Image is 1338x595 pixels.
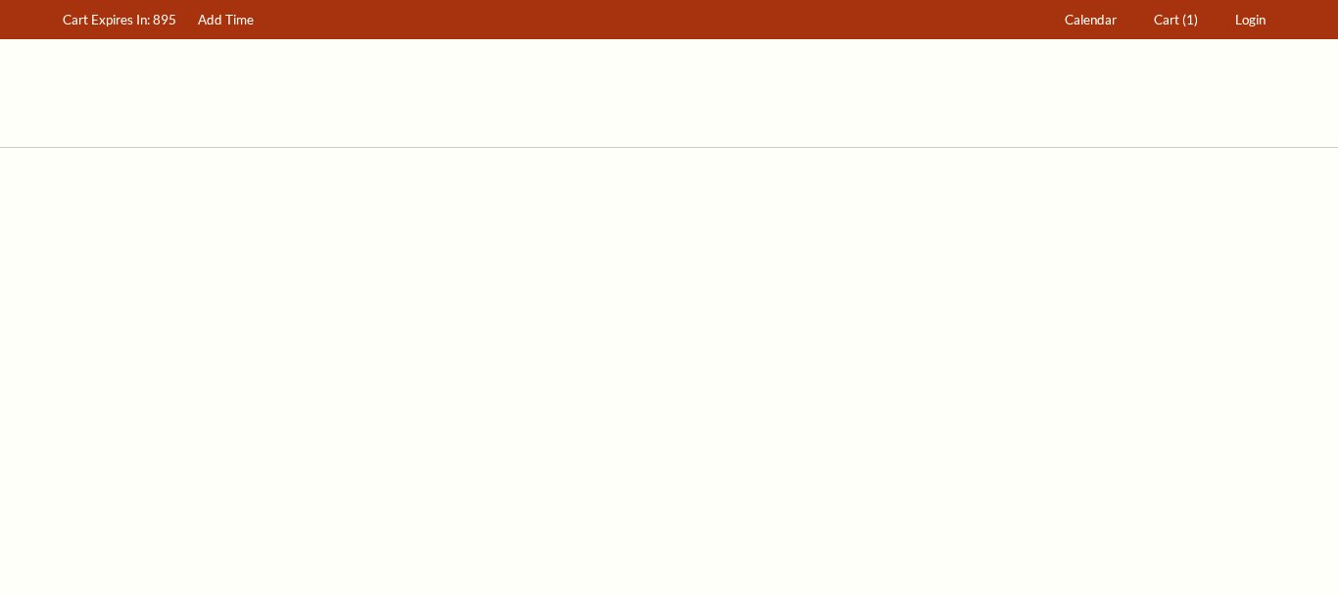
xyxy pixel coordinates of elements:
a: Login [1226,1,1275,39]
span: 895 [153,12,176,27]
a: Cart (1) [1145,1,1208,39]
a: Add Time [189,1,263,39]
span: Calendar [1065,12,1117,27]
span: Cart [1154,12,1179,27]
span: Login [1235,12,1266,27]
a: Calendar [1056,1,1126,39]
span: (1) [1182,12,1198,27]
span: Cart Expires In: [63,12,150,27]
